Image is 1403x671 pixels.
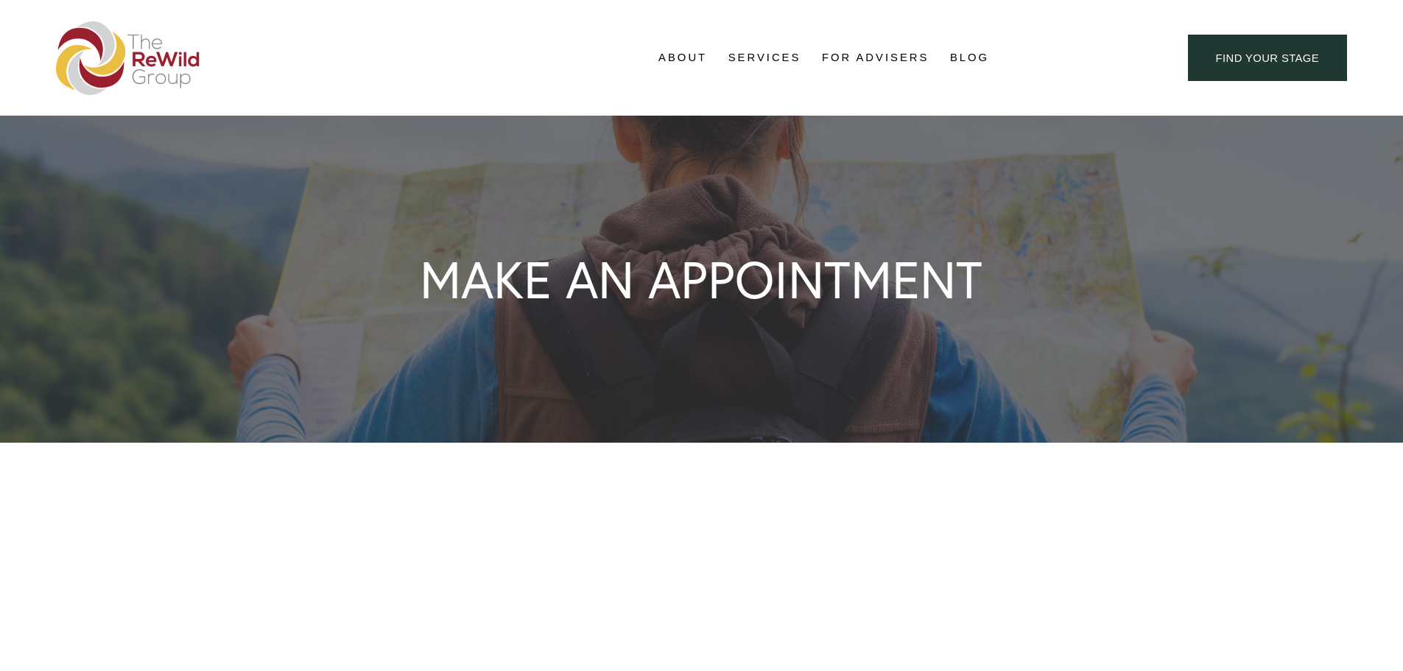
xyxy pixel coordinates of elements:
h1: MAKE AN APPOINTMENT [420,254,982,305]
a: find your stage [1188,35,1347,81]
a: folder dropdown [728,47,801,69]
a: Blog [950,47,989,69]
span: About [658,48,707,68]
span: Services [728,48,801,68]
img: The ReWild Group [56,21,200,95]
a: folder dropdown [658,47,707,69]
a: For Advisers [822,47,929,69]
